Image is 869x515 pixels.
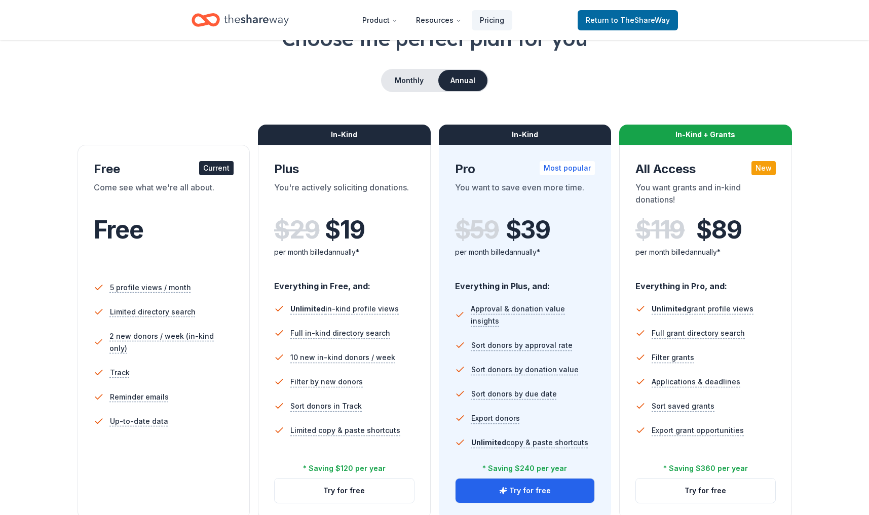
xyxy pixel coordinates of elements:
[110,282,191,294] span: 5 profile views / month
[439,125,612,145] div: In-Kind
[109,330,234,354] span: 2 new donors / week (in-kind only)
[455,181,595,210] div: You want to save even more time.
[652,424,744,437] span: Export grant opportunities
[652,376,740,388] span: Applications & deadlines
[471,303,595,327] span: Approval & donation value insights
[652,327,745,339] span: Full grant directory search
[354,10,406,30] button: Product
[274,246,414,258] div: per month billed annually*
[290,304,399,313] span: in-kind profile views
[635,161,776,177] div: All Access
[258,125,431,145] div: In-Kind
[455,246,595,258] div: per month billed annually*
[290,400,362,412] span: Sort donors in Track
[456,479,595,503] button: Try for free
[303,462,386,474] div: * Saving $120 per year
[94,181,234,210] div: Come see what we're all about.
[110,391,169,403] span: Reminder emails
[652,400,714,412] span: Sort saved grants
[192,8,289,32] a: Home
[110,367,130,379] span: Track
[635,246,776,258] div: per month billed annually*
[455,271,595,293] div: Everything in Plus, and:
[578,10,678,30] a: Returnto TheShareWay
[455,161,595,177] div: Pro
[199,161,234,175] div: Current
[471,438,506,447] span: Unlimited
[408,10,470,30] button: Resources
[636,479,775,503] button: Try for free
[635,181,776,210] div: You want grants and in-kind donations!
[619,125,792,145] div: In-Kind + Grants
[482,462,567,474] div: * Saving $240 per year
[471,388,557,400] span: Sort donors by due date
[663,462,748,474] div: * Saving $360 per year
[438,70,487,91] button: Annual
[290,376,363,388] span: Filter by new donors
[274,181,414,210] div: You're actively soliciting donations.
[471,364,579,376] span: Sort donors by donation value
[94,161,234,177] div: Free
[471,412,520,424] span: Export donors
[275,479,414,503] button: Try for free
[382,70,436,91] button: Monthly
[751,161,776,175] div: New
[110,415,168,427] span: Up-to-date data
[471,438,588,447] span: copy & paste shortcuts
[611,16,670,24] span: to TheShareWay
[652,304,687,313] span: Unlimited
[586,14,670,26] span: Return
[635,271,776,293] div: Everything in Pro, and:
[471,339,573,351] span: Sort donors by approval rate
[290,351,395,364] span: 10 new in-kind donors / week
[652,304,753,313] span: grant profile views
[696,216,741,244] span: $ 89
[290,424,400,437] span: Limited copy & paste shortcuts
[290,304,325,313] span: Unlimited
[110,306,196,318] span: Limited directory search
[274,271,414,293] div: Everything in Free, and:
[540,161,595,175] div: Most popular
[652,351,694,364] span: Filter grants
[274,161,414,177] div: Plus
[506,216,550,244] span: $ 39
[354,8,512,32] nav: Main
[325,216,364,244] span: $ 19
[290,327,390,339] span: Full in-kind directory search
[472,10,512,30] a: Pricing
[94,215,143,245] span: Free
